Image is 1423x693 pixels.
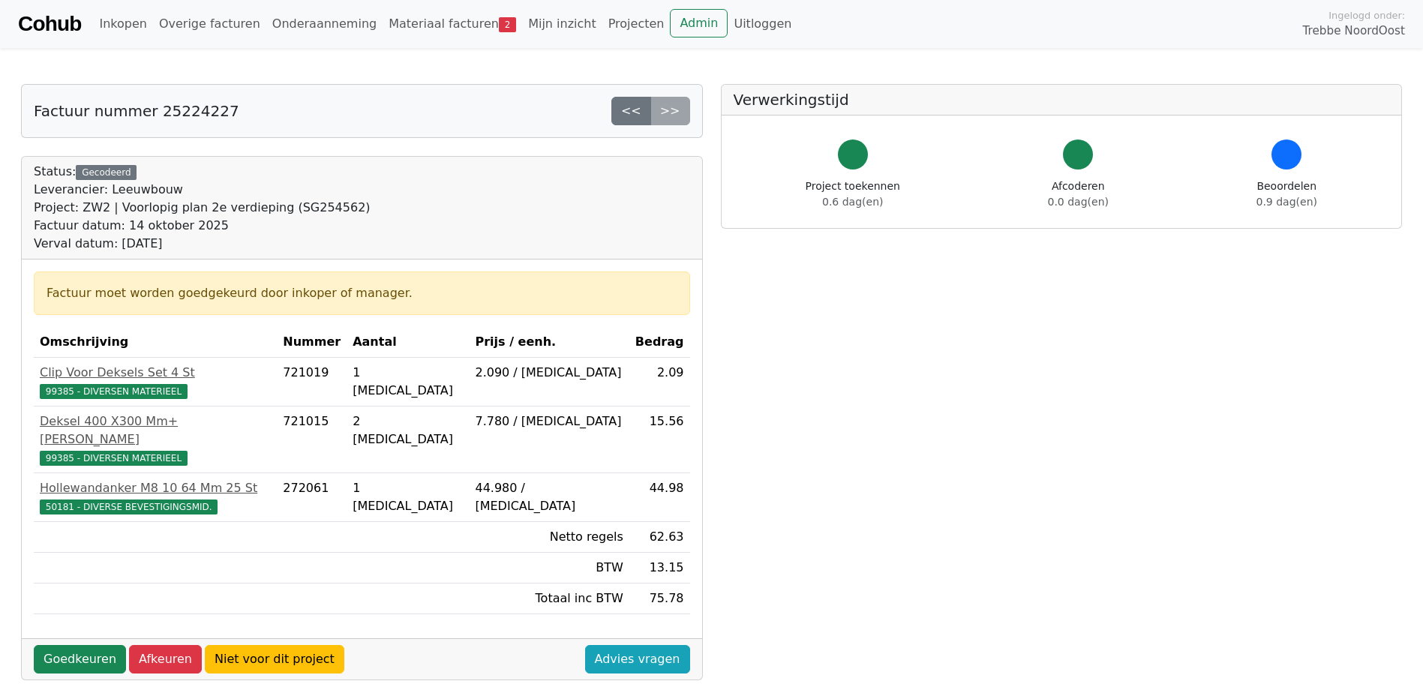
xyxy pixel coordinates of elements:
[153,9,266,39] a: Overige facturen
[629,553,690,583] td: 13.15
[469,522,629,553] td: Netto regels
[629,473,690,522] td: 44.98
[34,181,371,199] div: Leverancier: Leeuwbouw
[353,364,463,400] div: 1 [MEDICAL_DATA]
[383,9,522,39] a: Materiaal facturen2
[76,165,137,180] div: Gecodeerd
[585,645,690,673] a: Advies vragen
[40,451,188,466] span: 99385 - DIVERSEN MATERIEEL
[277,358,347,406] td: 721019
[347,327,469,358] th: Aantal
[353,412,463,448] div: 2 [MEDICAL_DATA]
[629,327,690,358] th: Bedrag
[34,163,371,253] div: Status:
[205,645,344,673] a: Niet voor dit project
[475,479,623,515] div: 44.980 / [MEDICAL_DATA]
[670,9,728,37] a: Admin
[629,358,690,406] td: 2.09
[40,479,271,497] div: Hollewandanker M8 10 64 Mm 25 St
[18,6,81,42] a: Cohub
[34,102,239,120] h5: Factuur nummer 25224227
[34,217,371,235] div: Factuur datum: 14 oktober 2025
[499,17,516,32] span: 2
[40,364,271,400] a: Clip Voor Deksels Set 4 St99385 - DIVERSEN MATERIEEL
[93,9,152,39] a: Inkopen
[34,645,126,673] a: Goedkeuren
[522,9,602,39] a: Mijn inzicht
[1328,8,1405,22] span: Ingelogd onder:
[34,327,277,358] th: Omschrijving
[40,479,271,515] a: Hollewandanker M8 10 64 Mm 25 St50181 - DIVERSE BEVESTIGINGSMID.
[129,645,202,673] a: Afkeuren
[1303,22,1405,40] span: Trebbe NoordOost
[629,406,690,473] td: 15.56
[1048,196,1109,208] span: 0.0 dag(en)
[475,364,623,382] div: 2.090 / [MEDICAL_DATA]
[34,235,371,253] div: Verval datum: [DATE]
[728,9,797,39] a: Uitloggen
[1048,178,1109,210] div: Afcoderen
[806,178,900,210] div: Project toekennen
[822,196,883,208] span: 0.6 dag(en)
[40,364,271,382] div: Clip Voor Deksels Set 4 St
[469,583,629,614] td: Totaal inc BTW
[629,583,690,614] td: 75.78
[266,9,383,39] a: Onderaanneming
[353,479,463,515] div: 1 [MEDICAL_DATA]
[47,284,677,302] div: Factuur moet worden goedgekeurd door inkoper of manager.
[277,406,347,473] td: 721015
[40,499,218,514] span: 50181 - DIVERSE BEVESTIGINGSMID.
[469,553,629,583] td: BTW
[40,412,271,466] a: Deksel 400 X300 Mm+[PERSON_NAME]99385 - DIVERSEN MATERIEEL
[40,384,188,399] span: 99385 - DIVERSEN MATERIEEL
[277,473,347,522] td: 272061
[1256,196,1317,208] span: 0.9 dag(en)
[629,522,690,553] td: 62.63
[1256,178,1317,210] div: Beoordelen
[611,97,651,125] a: <<
[602,9,671,39] a: Projecten
[277,327,347,358] th: Nummer
[475,412,623,430] div: 7.780 / [MEDICAL_DATA]
[40,412,271,448] div: Deksel 400 X300 Mm+[PERSON_NAME]
[34,199,371,217] div: Project: ZW2 | Voorlopig plan 2e verdieping (SG254562)
[469,327,629,358] th: Prijs / eenh.
[734,91,1390,109] h5: Verwerkingstijd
